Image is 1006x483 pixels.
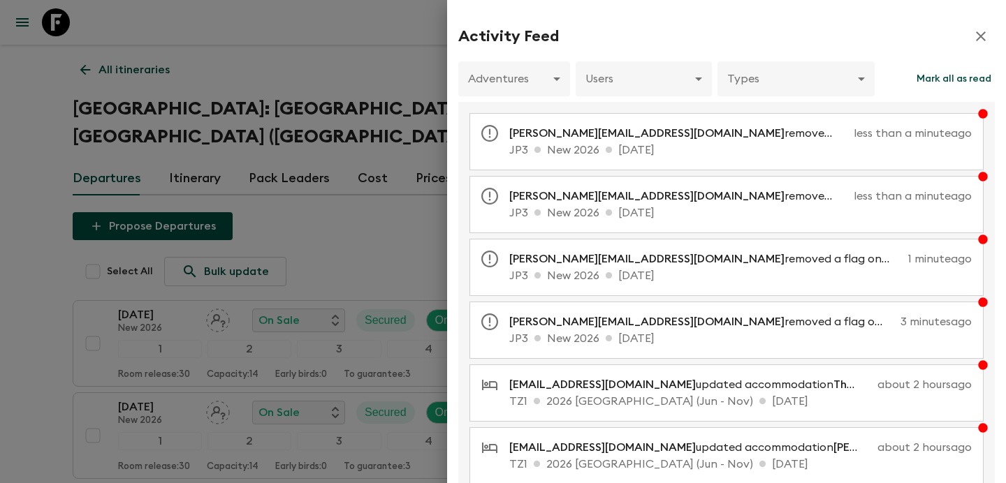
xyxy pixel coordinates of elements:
[854,125,972,142] p: less than a minute ago
[509,376,872,393] p: updated accommodation
[509,456,972,473] p: TZ1 2026 [GEOGRAPHIC_DATA] (Jun - Nov) [DATE]
[509,253,785,265] span: [PERSON_NAME][EMAIL_ADDRESS][DOMAIN_NAME]
[576,59,712,98] div: Users
[877,376,972,393] p: about 2 hours ago
[509,125,848,142] p: removed a flag on
[877,439,972,456] p: about 2 hours ago
[509,439,872,456] p: updated accommodation
[833,379,974,390] span: The [GEOGRAPHIC_DATA]
[509,191,785,202] span: [PERSON_NAME][EMAIL_ADDRESS][DOMAIN_NAME]
[509,188,848,205] p: removed a flag on
[509,313,895,330] p: removed a flag on
[509,330,972,347] p: JP3 New 2026 [DATE]
[458,59,570,98] div: Adventures
[509,316,785,327] span: [PERSON_NAME][EMAIL_ADDRESS][DOMAIN_NAME]
[509,205,972,221] p: JP3 New 2026 [DATE]
[509,251,903,267] p: removed a flag on
[901,313,972,330] p: 3 minutes ago
[509,442,696,453] span: [EMAIL_ADDRESS][DOMAIN_NAME]
[509,267,972,284] p: JP3 New 2026 [DATE]
[717,59,875,98] div: Types
[509,128,785,139] span: [PERSON_NAME][EMAIL_ADDRESS][DOMAIN_NAME]
[509,393,972,410] p: TZ1 2026 [GEOGRAPHIC_DATA] (Jun - Nov) [DATE]
[913,61,995,96] button: Mark all as read
[908,251,972,267] p: 1 minute ago
[509,379,696,390] span: [EMAIL_ADDRESS][DOMAIN_NAME]
[854,188,972,205] p: less than a minute ago
[458,27,559,45] h2: Activity Feed
[509,142,972,158] p: JP3 New 2026 [DATE]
